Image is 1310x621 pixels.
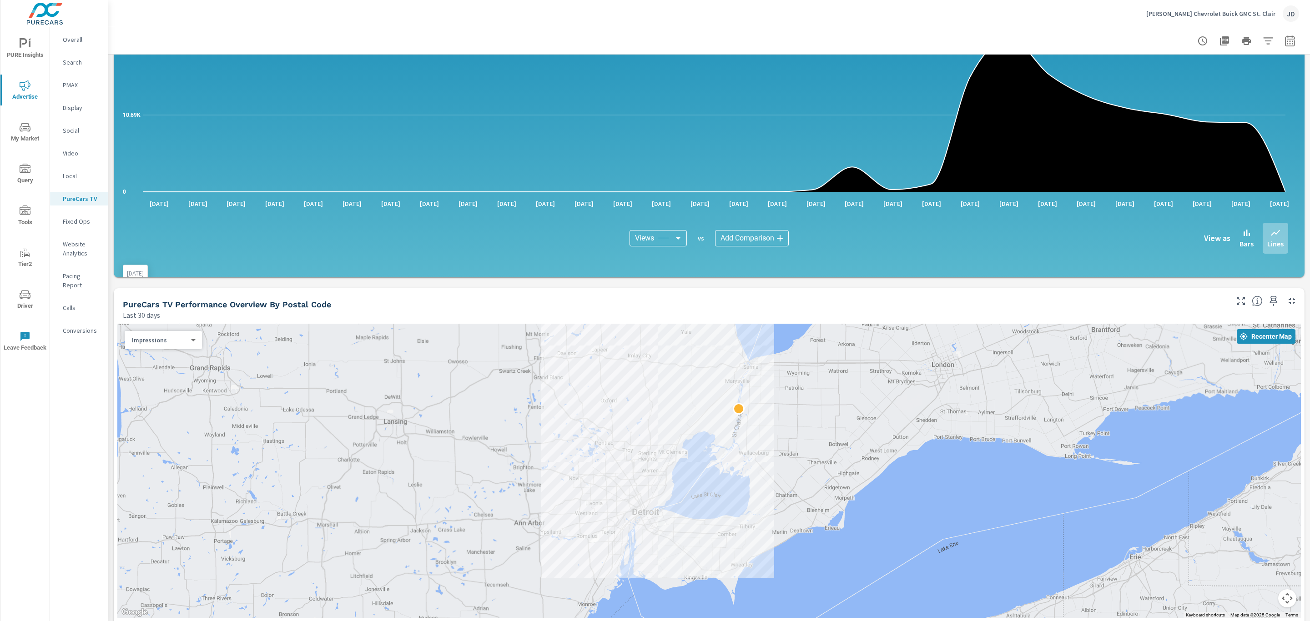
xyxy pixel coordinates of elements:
div: Views [630,230,687,246]
text: 10.69K [123,112,141,118]
p: [DATE] [452,199,484,208]
div: Website Analytics [50,237,108,260]
p: [DATE] [916,199,947,208]
p: Search [63,58,101,67]
div: Pacing Report [50,269,108,292]
p: [DATE] [220,199,252,208]
div: Display [50,101,108,115]
p: [DATE] [954,199,986,208]
span: Recenter Map [1240,332,1292,341]
p: [DATE] [1264,199,1295,208]
button: Map camera controls [1278,589,1296,607]
a: Terms (opens in new tab) [1285,612,1298,617]
div: Social [50,124,108,137]
p: [DATE] [259,199,291,208]
p: Calls [63,303,101,312]
p: PMAX [63,80,101,90]
p: [DATE] [336,199,368,208]
p: [DATE] [645,199,677,208]
p: [DATE] [491,199,523,208]
div: nav menu [0,27,50,362]
p: vs [687,234,715,242]
h6: View as [1204,234,1230,243]
img: Google [120,606,150,618]
p: [DATE] [800,199,832,208]
span: Map data ©2025 Google [1230,612,1280,617]
div: Conversions [50,324,108,337]
p: [DATE] [529,199,561,208]
p: Impressions [132,336,187,344]
span: Driver [3,289,47,311]
p: [DATE] [1225,199,1257,208]
text: 0 [123,189,126,195]
p: Conversions [63,326,101,335]
p: [DATE] [838,199,870,208]
p: [DATE] [607,199,639,208]
div: PureCars TV [50,192,108,205]
div: Calls [50,301,108,315]
p: [DATE] [1148,199,1179,208]
h5: PureCars TV Performance Overview By Postal Code [123,300,331,309]
button: Apply Filters [1259,32,1277,50]
p: [DATE] [413,199,445,208]
p: Fixed Ops [63,217,101,226]
p: Lines [1267,238,1284,249]
span: Add Comparison [720,234,774,243]
p: [DATE] [182,199,214,208]
p: Social [63,126,101,135]
p: [DATE] [684,199,716,208]
p: [DATE] [993,199,1025,208]
div: Local [50,169,108,183]
p: Last 30 days [123,310,160,321]
p: Video [63,149,101,158]
button: "Export Report to PDF" [1215,32,1234,50]
div: Add Comparison [715,230,789,246]
p: [DATE] [568,199,600,208]
p: Local [63,171,101,180]
p: [DATE] [1070,199,1102,208]
p: Bars [1239,238,1254,249]
span: Views [635,234,654,243]
button: Select Date Range [1281,32,1299,50]
button: Make Fullscreen [1234,294,1248,308]
div: Video [50,146,108,160]
p: Pacing Report [63,271,101,290]
div: Search [50,55,108,69]
span: PURE Insights [3,38,47,60]
p: [DATE] [1109,199,1141,208]
div: Fixed Ops [50,215,108,228]
div: JD [1283,5,1299,22]
p: [DATE] [297,199,329,208]
p: Website Analytics [63,240,101,258]
p: [DATE] [877,199,909,208]
a: Open this area in Google Maps (opens a new window) [120,606,150,618]
p: [PERSON_NAME] Chevrolet Buick GMC St. Clair [1146,10,1275,18]
span: Save this to your personalized report [1266,294,1281,308]
div: Impressions [125,336,195,345]
span: Advertise [3,80,47,102]
button: Keyboard shortcuts [1186,612,1225,618]
p: PureCars TV [63,194,101,203]
div: Overall [50,33,108,46]
p: Display [63,103,101,112]
p: Overall [63,35,101,44]
p: [DATE] [1032,199,1063,208]
p: [DATE] [1186,199,1218,208]
span: Query [3,164,47,186]
span: Tier2 [3,247,47,270]
p: [DATE] [375,199,407,208]
p: [DATE] [761,199,793,208]
p: [DATE] [127,269,144,278]
span: Understand PureCars TV performance data by postal code. Individual postal codes can be selected a... [1252,295,1263,306]
button: Minimize Widget [1285,294,1299,308]
p: [DATE] [723,199,755,208]
span: Tools [3,205,47,228]
div: PMAX [50,78,108,92]
button: Print Report [1237,32,1255,50]
button: Recenter Map [1237,329,1295,344]
span: Leave Feedback [3,331,47,353]
span: My Market [3,122,47,144]
p: [DATE] [143,199,175,208]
